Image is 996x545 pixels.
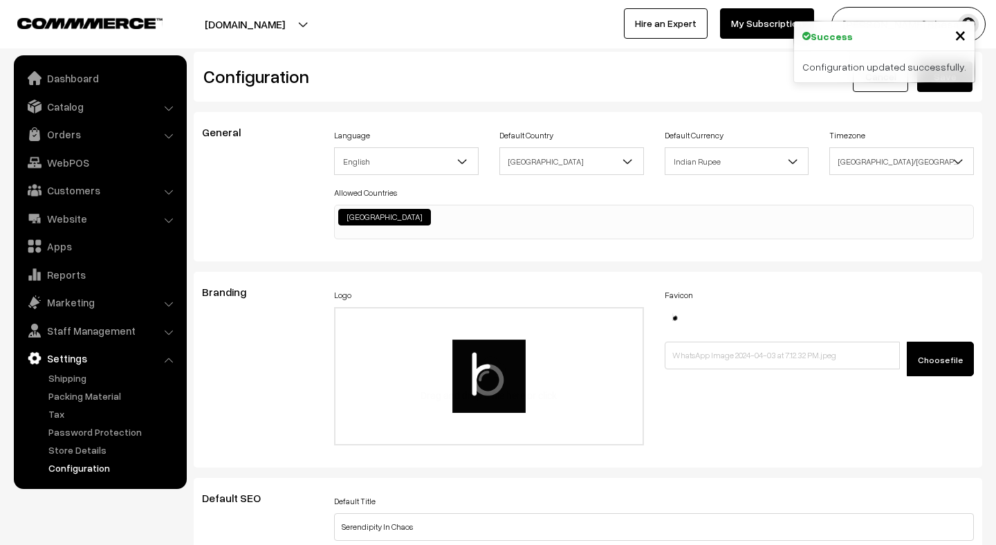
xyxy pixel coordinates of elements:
[156,7,333,41] button: [DOMAIN_NAME]
[954,21,966,47] span: ×
[829,129,865,142] label: Timezone
[202,285,263,299] span: Branding
[338,209,431,225] li: India
[334,129,370,142] label: Language
[665,307,685,328] img: 17121518668963WhatsApp-Image-2024-04-03-at-71232-PM.jpeg
[499,129,553,142] label: Default Country
[831,7,986,41] button: [PERSON_NAME] Bhesani…
[17,290,182,315] a: Marketing
[334,513,974,541] input: Title
[829,147,974,175] span: Asia/Kolkata
[334,289,351,302] label: Logo
[17,94,182,119] a: Catalog
[45,461,182,475] a: Configuration
[45,389,182,403] a: Packing Material
[334,495,376,508] label: Default Title
[500,149,643,174] span: India
[17,346,182,371] a: Settings
[17,318,182,343] a: Staff Management
[958,14,979,35] img: user
[335,149,478,174] span: English
[665,289,693,302] label: Favicon
[499,147,644,175] span: India
[45,371,182,385] a: Shipping
[811,29,853,44] strong: Success
[665,147,809,175] span: Indian Rupee
[203,66,578,87] h2: Configuration
[202,491,277,505] span: Default SEO
[665,149,809,174] span: Indian Rupee
[17,150,182,175] a: WebPOS
[17,14,138,30] a: COMMMERCE
[720,8,814,39] a: My Subscription
[665,129,723,142] label: Default Currency
[918,355,963,365] span: Choose file
[830,149,973,174] span: Asia/Kolkata
[45,443,182,457] a: Store Details
[665,342,901,369] input: WhatsApp Image 2024-04-03 at 7.12.32 PM.jpeg
[334,187,397,199] label: Allowed Countries
[17,234,182,259] a: Apps
[17,122,182,147] a: Orders
[794,51,975,82] div: Configuration updated successfully.
[45,425,182,439] a: Password Protection
[17,66,182,91] a: Dashboard
[17,18,163,28] img: COMMMERCE
[334,147,479,175] span: English
[17,262,182,287] a: Reports
[624,8,708,39] a: Hire an Expert
[202,125,257,139] span: General
[17,206,182,231] a: Website
[17,178,182,203] a: Customers
[45,407,182,421] a: Tax
[954,24,966,45] button: Close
